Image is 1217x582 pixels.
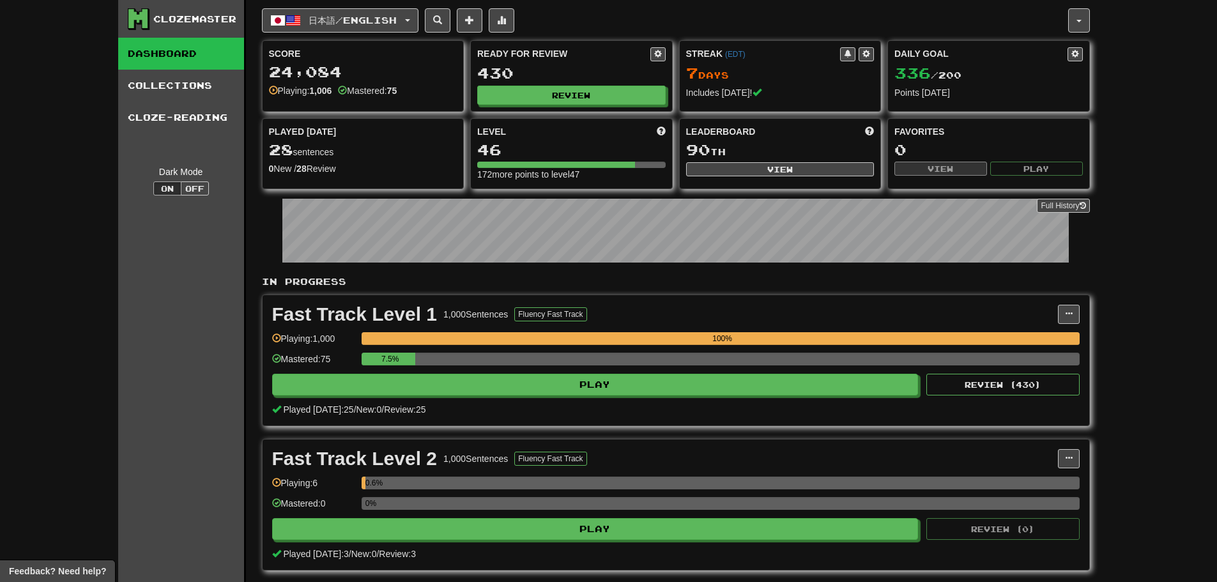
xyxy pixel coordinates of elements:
div: Playing: [269,84,332,97]
div: 430 [477,65,666,81]
div: 1,000 Sentences [443,452,508,465]
span: Played [DATE]: 3 [283,549,348,559]
div: New / Review [269,162,457,175]
a: Cloze-Reading [118,102,244,134]
button: On [153,181,181,195]
button: Play [272,374,919,395]
span: / [349,549,351,559]
span: / [381,404,384,415]
div: Streak [686,47,841,60]
div: Playing: 1,000 [272,332,355,353]
div: Fast Track Level 1 [272,305,438,324]
div: 172 more points to level 47 [477,168,666,181]
button: Review [477,86,666,105]
div: 1,000 Sentences [443,308,508,321]
span: 7 [686,64,698,82]
span: Review: 25 [384,404,425,415]
span: Leaderboard [686,125,756,138]
div: Mastered: 0 [272,497,355,518]
button: Search sentences [425,8,450,33]
div: Clozemaster [153,13,236,26]
strong: 1,006 [309,86,332,96]
span: / [354,404,356,415]
span: 90 [686,141,710,158]
button: Review (0) [926,518,1080,540]
button: Off [181,181,209,195]
button: Add sentence to collection [457,8,482,33]
button: Review (430) [926,374,1080,395]
div: th [686,142,875,158]
span: Score more points to level up [657,125,666,138]
button: Fluency Fast Track [514,307,586,321]
div: 24,084 [269,64,457,80]
div: Dark Mode [128,165,234,178]
div: Includes [DATE]! [686,86,875,99]
button: 日本語/English [262,8,418,33]
span: New: 0 [356,404,382,415]
span: Level [477,125,506,138]
button: View [686,162,875,176]
div: 46 [477,142,666,158]
button: More stats [489,8,514,33]
a: Collections [118,70,244,102]
div: Mastered: [338,84,397,97]
a: (EDT) [725,50,746,59]
div: 7.5% [365,353,415,365]
span: Played [DATE]: 25 [283,404,353,415]
div: 0 [894,142,1083,158]
span: 日本語 / English [309,15,397,26]
button: View [894,162,987,176]
div: sentences [269,142,457,158]
strong: 28 [296,164,307,174]
div: Ready for Review [477,47,650,60]
div: Score [269,47,457,60]
strong: 75 [387,86,397,96]
span: 336 [894,64,931,82]
span: Played [DATE] [269,125,337,138]
div: Day s [686,65,875,82]
span: Review: 3 [379,549,416,559]
span: / [376,549,379,559]
div: Daily Goal [894,47,1068,61]
span: / 200 [894,70,961,80]
button: Play [990,162,1083,176]
div: Mastered: 75 [272,353,355,374]
a: Dashboard [118,38,244,70]
button: Fluency Fast Track [514,452,586,466]
span: Open feedback widget [9,565,106,578]
div: Favorites [894,125,1083,138]
span: New: 0 [351,549,377,559]
div: 100% [365,332,1080,345]
div: Playing: 6 [272,477,355,498]
strong: 0 [269,164,274,174]
p: In Progress [262,275,1090,288]
div: Points [DATE] [894,86,1083,99]
a: Full History [1037,199,1089,213]
div: Fast Track Level 2 [272,449,438,468]
span: This week in points, UTC [865,125,874,138]
button: Play [272,518,919,540]
span: 28 [269,141,293,158]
